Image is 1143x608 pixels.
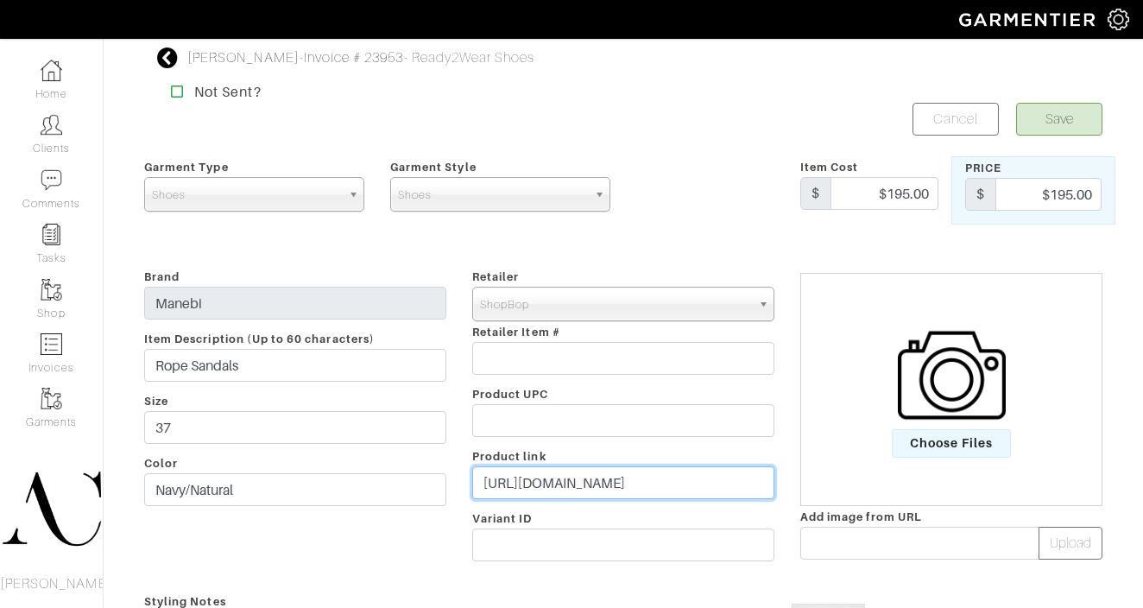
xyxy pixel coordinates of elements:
[892,429,1012,458] span: Choose Files
[41,60,62,81] img: dashboard-icon-dbcd8f5a0b271acd01030246c82b418ddd0df26cd7fceb0bd07c9910d44c42f6.png
[950,4,1108,35] img: garmentier-logo-header-white-b43fb05a5012e4ada735d5af1a66efaba907eab6374d6393d1fbf88cb4ef424d.png
[913,103,999,136] a: Cancel
[41,224,62,245] img: reminder-icon-8004d30b9f0a5d33ae49ab947aed9ed385cf756f9e5892f1edd6e32f2345188e.png
[472,270,519,283] span: Retailer
[41,388,62,409] img: garments-icon-b7da505a4dc4fd61783c78ac3ca0ef83fa9d6f193b1c9dc38574b1d14d53ca28.png
[800,161,858,174] span: Item Cost
[152,178,341,212] span: Shoes
[800,177,831,210] div: $
[398,178,587,212] span: Shoes
[144,270,180,283] span: Brand
[472,326,560,339] span: Retailer Item #
[898,321,1006,429] img: camera-icon-fc4d3dba96d4bd47ec8a31cd2c90eca330c9151d3c012df1ec2579f4b5ff7bac.png
[472,512,533,525] span: Variant ID
[144,332,375,345] span: Item Description (Up to 60 characters)
[472,388,549,401] span: Product UPC
[304,50,404,66] a: Invoice # 23953
[194,84,261,100] strong: Not Sent?
[41,333,62,355] img: orders-icon-0abe47150d42831381b5fb84f609e132dff9fe21cb692f30cb5eec754e2cba89.png
[472,450,546,463] span: Product link
[41,169,62,191] img: comment-icon-a0a6a9ef722e966f86d9cbdc48e553b5cf19dbc54f86b18d962a5391bc8f6eb6.png
[187,47,534,68] div: - - Ready2Wear Shoes
[187,50,300,66] a: [PERSON_NAME]
[1108,9,1129,30] img: gear-icon-white-bd11855cb880d31180b6d7d6211b90ccbf57a29d726f0c71d8c61bd08dd39cc2.png
[41,279,62,301] img: garments-icon-b7da505a4dc4fd61783c78ac3ca0ef83fa9d6f193b1c9dc38574b1d14d53ca28.png
[390,161,477,174] span: Garment Style
[965,161,1001,174] span: Price
[144,161,229,174] span: Garment Type
[144,395,168,408] span: Size
[1039,527,1102,560] button: Upload
[1016,103,1102,136] button: Save
[144,457,178,470] span: Color
[480,288,751,322] span: ShopBop
[800,510,922,523] span: Add image from URL
[41,114,62,136] img: clients-icon-6bae9207a08558b7cb47a8932f037763ab4055f8c8b6bfacd5dc20c3e0201464.png
[965,178,996,211] div: $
